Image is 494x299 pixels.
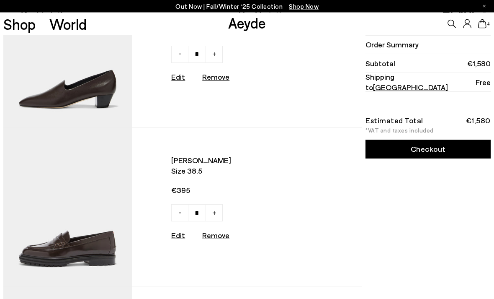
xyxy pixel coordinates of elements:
span: [PERSON_NAME] [171,156,311,166]
a: Shop [3,17,36,31]
span: €1,580 [467,58,491,69]
span: Shipping to [365,72,476,93]
div: *VAT and taxes included [365,127,491,133]
span: - [178,49,181,59]
p: Out Now | Fall/Winter ‘25 Collection [175,1,319,12]
u: Remove [202,73,229,82]
span: Size 38.5 [171,166,311,177]
a: Edit [171,73,185,82]
li: Order Summary [365,35,491,54]
span: €395 [171,185,311,196]
a: Edit [171,231,185,240]
a: 4 [478,19,486,29]
span: - [178,208,181,218]
a: Aeyde [228,14,266,31]
li: Subtotal [365,54,491,73]
div: €1,580 [466,117,491,123]
a: + [206,46,223,63]
a: + [206,205,223,222]
span: Navigate to /collections/new-in [289,3,319,10]
a: - [171,205,188,222]
img: AEYDE_LEONPOLIDOCALFLEATHERMOKA_1_580x.jpg [3,128,132,286]
u: Remove [202,231,229,240]
a: World [49,17,87,31]
a: Checkout [365,140,491,159]
span: Free [476,77,491,88]
span: 4 [486,22,491,26]
span: + [212,49,216,59]
span: + [212,208,216,218]
span: [GEOGRAPHIC_DATA] [373,83,448,92]
div: Estimated Total [365,117,423,123]
a: - [171,46,188,63]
